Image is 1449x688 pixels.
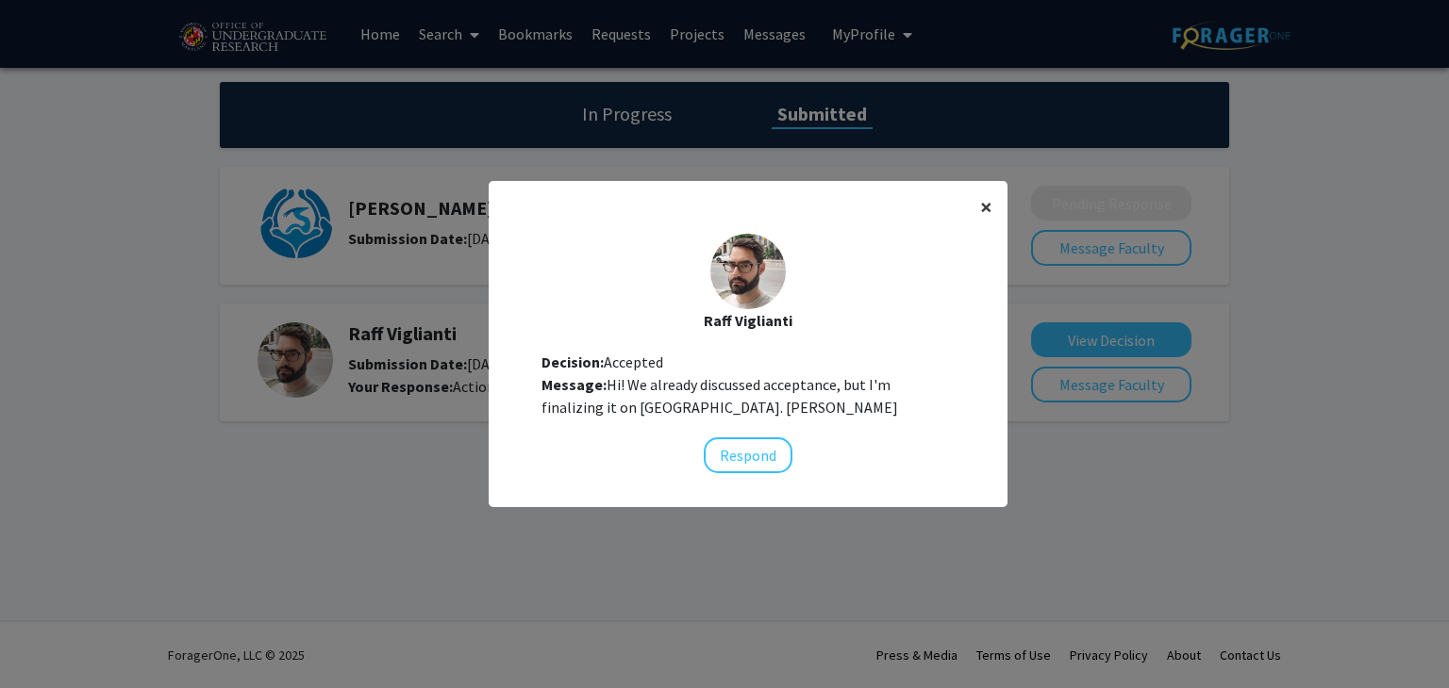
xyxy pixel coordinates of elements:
button: Respond [704,437,792,473]
div: Accepted [541,351,955,373]
button: Close [965,181,1008,234]
div: Raff Viglianti [504,309,992,332]
b: Message: [541,375,607,394]
span: × [980,192,992,221]
iframe: Chat [14,603,80,674]
b: Decision: [541,352,604,371]
div: Hi! We already discussed acceptance, but I'm finalizing it on [GEOGRAPHIC_DATA]. [PERSON_NAME] [541,373,955,418]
